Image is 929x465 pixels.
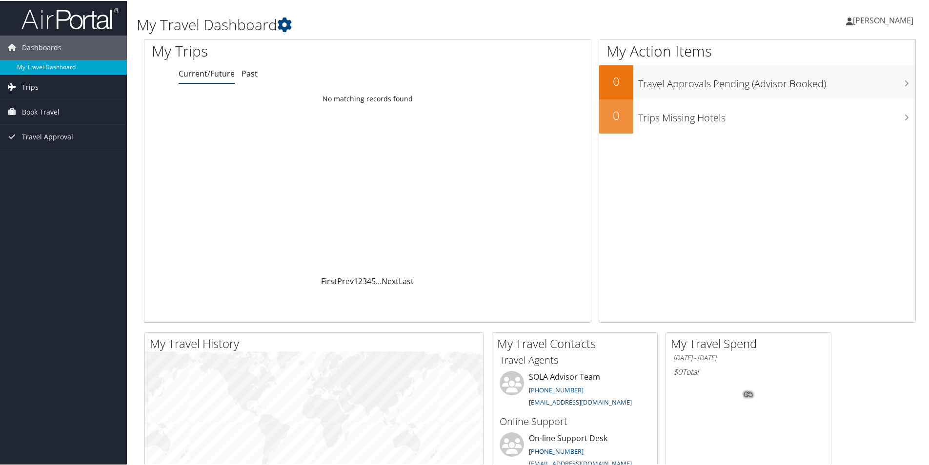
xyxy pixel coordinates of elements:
[529,397,632,406] a: [EMAIL_ADDRESS][DOMAIN_NAME]
[363,275,367,286] a: 3
[638,105,915,124] h3: Trips Missing Hotels
[152,40,398,60] h1: My Trips
[22,124,73,148] span: Travel Approval
[321,275,337,286] a: First
[137,14,661,34] h1: My Travel Dashboard
[529,385,584,393] a: [PHONE_NUMBER]
[358,275,363,286] a: 2
[495,370,655,410] li: SOLA Advisor Team
[529,446,584,455] a: [PHONE_NUMBER]
[22,99,60,123] span: Book Travel
[846,5,923,34] a: [PERSON_NAME]
[179,67,235,78] a: Current/Future
[638,71,915,90] h3: Travel Approvals Pending (Advisor Booked)
[354,275,358,286] a: 1
[497,334,657,351] h2: My Travel Contacts
[242,67,258,78] a: Past
[399,275,414,286] a: Last
[673,352,824,362] h6: [DATE] - [DATE]
[745,391,752,397] tspan: 0%
[144,89,591,107] td: No matching records found
[367,275,371,286] a: 4
[371,275,376,286] a: 5
[500,352,650,366] h3: Travel Agents
[853,14,913,25] span: [PERSON_NAME]
[150,334,483,351] h2: My Travel History
[22,74,39,98] span: Trips
[599,72,633,89] h2: 0
[382,275,399,286] a: Next
[22,35,61,59] span: Dashboards
[673,366,682,376] span: $0
[337,275,354,286] a: Prev
[500,414,650,427] h3: Online Support
[673,366,824,376] h6: Total
[376,275,382,286] span: …
[21,6,119,29] img: airportal-logo.png
[599,98,915,133] a: 0Trips Missing Hotels
[599,106,633,123] h2: 0
[599,64,915,98] a: 0Travel Approvals Pending (Advisor Booked)
[599,40,915,60] h1: My Action Items
[671,334,831,351] h2: My Travel Spend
